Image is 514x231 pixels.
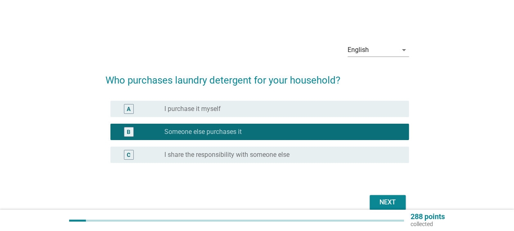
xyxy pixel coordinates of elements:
[164,128,242,136] label: Someone else purchases it
[411,213,445,220] p: 288 points
[164,151,290,159] label: I share the responsibility with someone else
[370,195,406,210] button: Next
[376,197,399,207] div: Next
[164,105,221,113] label: I purchase it myself
[105,65,409,88] h2: Who purchases laundry detergent for your household?
[127,105,130,113] div: A
[411,220,445,228] p: collected
[348,46,369,54] div: English
[399,45,409,55] i: arrow_drop_down
[127,151,130,159] div: C
[127,128,130,136] div: B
